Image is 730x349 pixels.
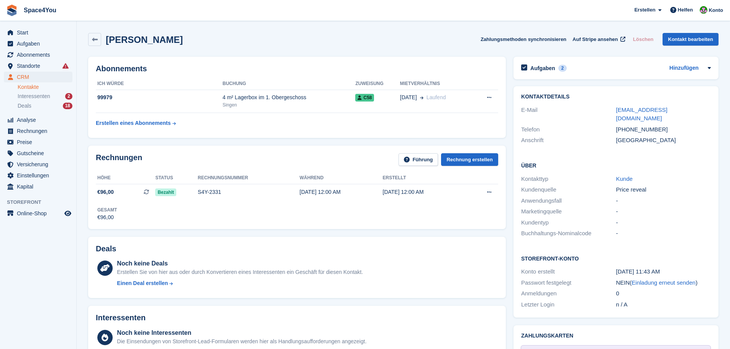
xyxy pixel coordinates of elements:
[383,172,466,184] th: Erstellt
[678,6,693,14] span: Helfen
[616,136,711,145] div: [GEOGRAPHIC_DATA]
[616,300,711,309] div: n / A
[521,197,616,205] div: Anwendungsfall
[223,93,356,102] div: 4 m² Lagerbox im 1. Obergeschoss
[400,78,473,90] th: Mietverhältnis
[4,38,72,49] a: menu
[4,137,72,147] a: menu
[4,181,72,192] a: menu
[106,34,183,45] h2: [PERSON_NAME]
[616,107,668,122] a: [EMAIL_ADDRESS][DOMAIN_NAME]
[17,148,63,159] span: Gutscheine
[4,27,72,38] a: menu
[383,188,466,196] div: [DATE] 12:00 AM
[569,33,627,46] a: Auf Stripe ansehen
[616,279,711,287] div: NEIN
[117,338,366,346] div: Die Einsendungen von Storefront-Lead-Formularen werden hier als Handlungsaufforderungen angezeigt.
[96,64,498,73] h2: Abonnements
[117,328,366,338] div: Noch keine Interessenten
[117,279,168,287] div: Einen Deal erstellen
[6,5,18,16] img: stora-icon-8386f47178a22dfd0bd8f6a31ec36ba5ce8667c1dd55bd0f319d3a0aa187defe.svg
[96,313,146,322] h2: Interessenten
[7,198,76,206] span: Storefront
[521,267,616,276] div: Konto erstellt
[96,116,176,130] a: Erstellen eines Abonnements
[521,207,616,216] div: Marketingquelle
[96,244,116,253] h2: Deals
[399,153,438,166] a: Führung
[198,172,300,184] th: Rechnungsnummer
[17,61,63,71] span: Standorte
[521,333,711,339] h2: Zahlungskarten
[521,106,616,123] div: E-Mail
[669,64,699,73] a: Hinzufügen
[521,229,616,238] div: Buchhaltungs-Nominalcode
[62,63,69,69] i: Es sind Fehler bei der Synchronisierung von Smart-Einträgen aufgetreten
[63,209,72,218] a: Vorschau-Shop
[630,33,656,46] button: Löschen
[481,33,566,46] button: Zahlungsmethoden synchronisieren
[573,36,618,43] span: Auf Stripe ansehen
[96,119,171,127] div: Erstellen eines Abonnements
[18,102,72,110] a: Deals 18
[18,84,72,91] a: Kontakte
[155,188,176,196] span: Bezahlt
[441,153,498,166] a: Rechnung erstellen
[17,27,63,38] span: Start
[4,170,72,181] a: menu
[427,94,446,100] span: Laufend
[17,159,63,170] span: Versicherung
[223,78,356,90] th: Buchung
[521,175,616,184] div: Kontakttyp
[4,72,72,82] a: menu
[521,254,711,262] h2: Storefront-Konto
[521,125,616,134] div: Telefon
[96,153,142,166] h2: Rechnungen
[521,136,616,145] div: Anschrift
[17,170,63,181] span: Einstellungen
[17,137,63,147] span: Preise
[616,289,711,298] div: 0
[21,4,59,16] a: Space4You
[521,94,711,100] h2: Kontaktdetails
[155,172,198,184] th: Status
[616,229,711,238] div: -
[530,65,555,72] h2: Aufgaben
[663,33,719,46] a: Kontakt bearbeiten
[521,279,616,287] div: Passwort festgelegt
[300,188,383,196] div: [DATE] 12:00 AM
[17,115,63,125] span: Analyse
[198,188,300,196] div: S4Y-2331
[300,172,383,184] th: Während
[4,148,72,159] a: menu
[632,279,696,286] a: Einladung erneut senden
[400,93,417,102] span: [DATE]
[17,72,63,82] span: CRM
[17,208,63,219] span: Online-Shop
[96,93,223,102] div: 99979
[355,94,374,102] span: C58
[634,6,655,14] span: Erstellen
[521,289,616,298] div: Anmeldungen
[17,181,63,192] span: Kapital
[18,93,50,100] span: Interessenten
[616,197,711,205] div: -
[18,102,31,110] span: Deals
[97,213,117,221] div: €96,00
[17,49,63,60] span: Abonnements
[17,38,63,49] span: Aufgaben
[96,78,223,90] th: ICH WÜRDE
[700,6,707,14] img: Luca-André Talhoff
[630,279,697,286] span: ( )
[616,175,633,182] a: Kunde
[616,218,711,227] div: -
[97,206,117,213] div: Gesamt
[709,7,723,14] span: Konto
[96,172,155,184] th: Höhe
[63,103,72,109] div: 18
[521,161,711,169] h2: Über
[4,208,72,219] a: Speisekarte
[521,185,616,194] div: Kundenquelle
[4,49,72,60] a: menu
[355,78,400,90] th: Zuweisung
